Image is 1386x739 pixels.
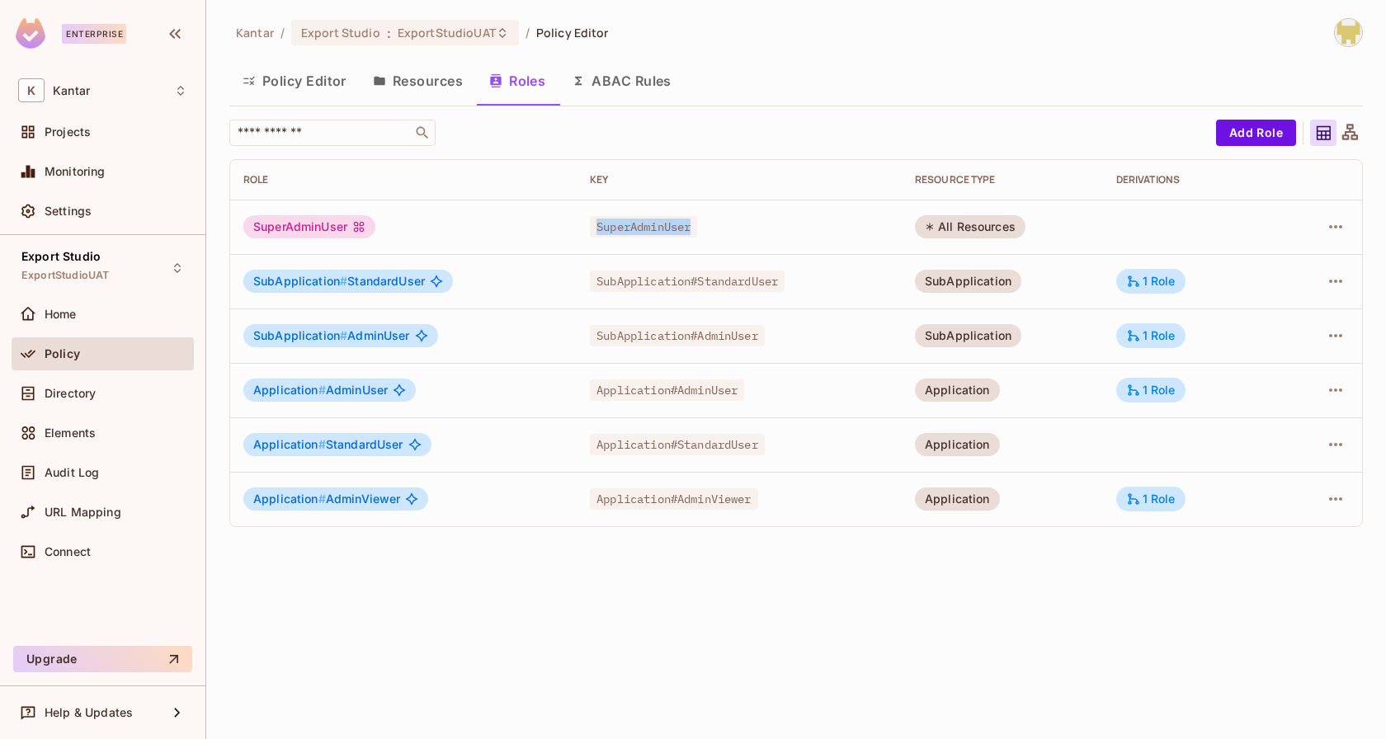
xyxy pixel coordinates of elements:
span: K [18,78,45,102]
span: SubApplication [253,328,347,342]
div: Application [915,487,1000,511]
span: Application#AdminUser [590,379,744,401]
div: Derivations [1116,173,1271,186]
span: Workspace: Kantar [53,84,90,97]
span: SubApplication#StandardUser [590,271,785,292]
span: Application [253,492,326,506]
button: Resources [360,60,476,101]
span: # [340,274,347,288]
span: Audit Log [45,466,99,479]
button: Add Role [1216,120,1296,146]
span: : [386,26,392,40]
button: Roles [476,60,559,101]
div: All Resources [915,215,1025,238]
div: 1 Role [1126,274,1176,289]
span: Application#AdminViewer [590,488,757,510]
span: Policy [45,347,80,360]
div: Application [915,379,1000,402]
span: Export Studio [21,250,101,263]
div: Application [915,433,1000,456]
span: Settings [45,205,92,218]
span: URL Mapping [45,506,121,519]
span: StandardUser [253,438,403,451]
span: Help & Updates [45,706,133,719]
span: Monitoring [45,165,106,178]
span: SubApplication [253,274,347,288]
span: # [318,383,326,397]
span: the active workspace [236,25,274,40]
span: Projects [45,125,91,139]
div: SubApplication [915,324,1021,347]
li: / [526,25,530,40]
span: AdminUser [253,384,388,397]
span: Application [253,437,326,451]
span: SubApplication#AdminUser [590,325,765,346]
span: SuperAdminUser [590,216,697,238]
span: ExportStudioUAT [398,25,496,40]
span: # [318,437,326,451]
span: Elements [45,426,96,440]
span: Home [45,308,77,321]
img: SReyMgAAAABJRU5ErkJggg== [16,18,45,49]
span: StandardUser [253,275,425,288]
span: # [318,492,326,506]
span: Application [253,383,326,397]
span: ExportStudioUAT [21,269,109,282]
span: Connect [45,545,91,558]
button: ABAC Rules [559,60,685,101]
span: Directory [45,387,96,400]
div: 1 Role [1126,492,1176,506]
div: Enterprise [62,24,126,44]
div: RESOURCE TYPE [915,173,1090,186]
span: AdminViewer [253,492,400,506]
button: Policy Editor [229,60,360,101]
button: Upgrade [13,646,192,672]
div: SuperAdminUser [243,215,375,238]
div: 1 Role [1126,383,1176,398]
span: AdminUser [253,329,410,342]
div: 1 Role [1126,328,1176,343]
span: Export Studio [301,25,380,40]
div: Key [590,173,889,186]
li: / [280,25,285,40]
img: Girishankar.VP@kantar.com [1335,19,1362,46]
div: SubApplication [915,270,1021,293]
span: # [340,328,347,342]
span: Application#StandardUser [590,434,765,455]
span: Policy Editor [536,25,609,40]
div: Role [243,173,563,186]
